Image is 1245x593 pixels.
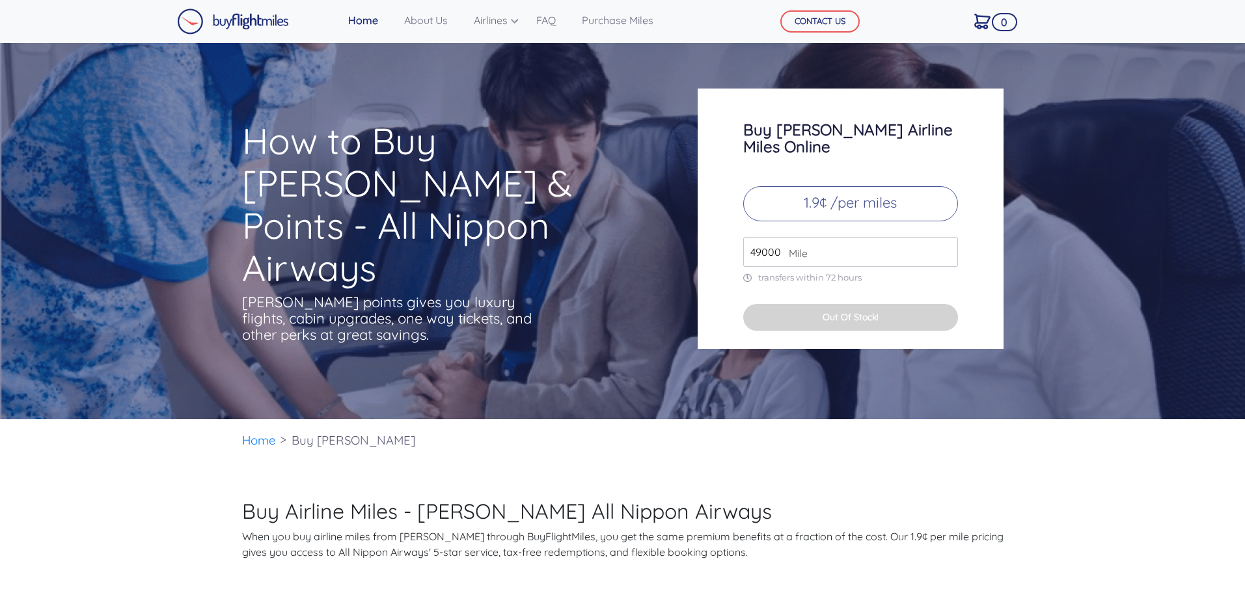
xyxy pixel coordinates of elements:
[743,186,958,221] p: 1.9¢ /per miles
[743,304,958,331] button: Out Of Stock!
[285,419,422,462] li: Buy [PERSON_NAME]
[992,13,1017,31] span: 0
[531,7,561,33] a: FAQ
[780,10,860,33] button: CONTACT US
[242,499,1004,523] h2: Buy Airline Miles - [PERSON_NAME] All Nippon Airways
[743,272,958,283] p: transfers within 72 hours
[743,121,958,155] h3: Buy [PERSON_NAME] Airline Miles Online
[343,7,383,33] a: Home
[242,120,647,289] h1: How to Buy [PERSON_NAME] & Points - All Nippon Airways
[242,529,1004,560] p: When you buy airline miles from [PERSON_NAME] through BuyFlightMiles, you get the same premium be...
[974,14,991,29] img: Cart
[399,7,453,33] a: About Us
[177,8,289,34] img: Buy Flight Miles Logo
[782,245,808,261] span: Mile
[177,5,289,38] a: Buy Flight Miles Logo
[577,7,659,33] a: Purchase Miles
[242,432,276,448] a: Home
[969,7,996,34] a: 0
[242,294,535,343] p: [PERSON_NAME] points gives you luxury flights, cabin upgrades, one way tickets, and other perks a...
[469,7,515,33] a: Airlines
